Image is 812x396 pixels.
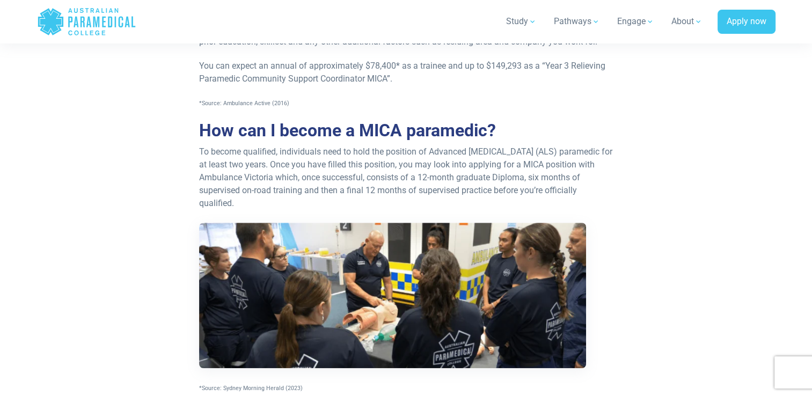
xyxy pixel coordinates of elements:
[199,145,613,394] p: To become qualified, individuals need to hold the position of Advanced [MEDICAL_DATA] (ALS) param...
[199,120,613,141] h2: How can I become a MICA paramedic?
[665,6,709,36] a: About
[547,6,606,36] a: Pathways
[199,60,613,85] p: You can expect an annual of approximately $78,400* as a trainee and up to $149,293 as a “Year 3 R...
[37,4,136,39] a: Australian Paramedical College
[611,6,661,36] a: Engage
[199,385,303,392] span: *Source: Sydney Morning Herald (2023)
[718,10,776,34] a: Apply now
[199,223,586,368] img: Australian Paramedical College - How to become a MICA paramedic.
[199,100,289,107] span: *Source: Ambulance Active (2016)
[500,6,543,36] a: Study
